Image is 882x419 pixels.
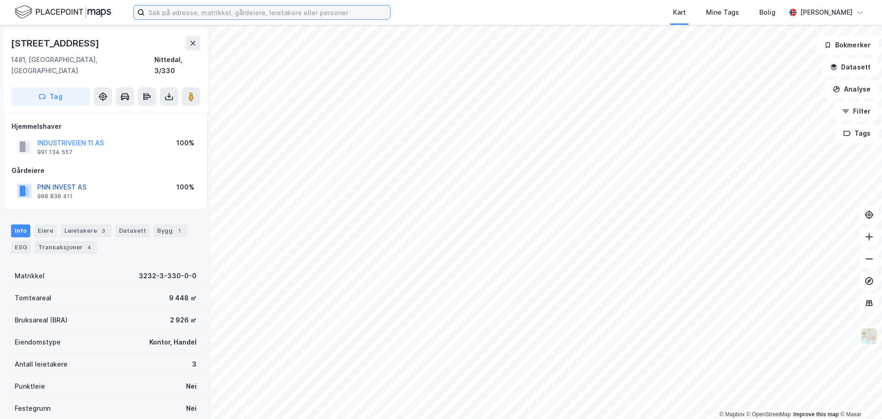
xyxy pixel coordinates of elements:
[61,224,112,237] div: Leietakere
[11,241,31,254] div: ESG
[149,337,197,348] div: Kontor, Handel
[11,121,200,132] div: Hjemmelshaver
[153,224,187,237] div: Bygg
[11,36,101,51] div: [STREET_ADDRESS]
[175,226,184,235] div: 1
[11,87,90,106] button: Tag
[170,315,197,326] div: 2 926 ㎡
[816,36,878,54] button: Bokmerker
[176,138,194,149] div: 100%
[85,243,94,252] div: 4
[836,124,878,143] button: Tags
[834,102,878,121] button: Filter
[800,7,853,18] div: [PERSON_NAME]
[822,58,878,76] button: Datasett
[154,54,200,76] div: Nittedal, 3/330
[176,182,194,193] div: 100%
[15,337,61,348] div: Eiendomstype
[15,270,45,281] div: Matrikkel
[34,224,57,237] div: Eiere
[15,403,51,414] div: Festegrunn
[15,293,51,304] div: Tomteareal
[37,149,73,156] div: 991 134 557
[15,315,68,326] div: Bruksareal (BRA)
[11,165,200,176] div: Gårdeiere
[37,193,73,200] div: 988 838 411
[836,375,882,419] div: Kontrollprogram for chat
[169,293,197,304] div: 9 448 ㎡
[15,4,111,20] img: logo.f888ab2527a4732fd821a326f86c7f29.svg
[34,241,97,254] div: Transaksjoner
[139,270,197,281] div: 3232-3-330-0-0
[186,403,197,414] div: Nei
[719,411,745,418] a: Mapbox
[99,226,108,235] div: 3
[15,359,68,370] div: Antall leietakere
[860,327,878,345] img: Z
[836,375,882,419] iframe: Chat Widget
[825,80,878,98] button: Analyse
[145,6,390,19] input: Søk på adresse, matrikkel, gårdeiere, leietakere eller personer
[192,359,197,370] div: 3
[706,7,739,18] div: Mine Tags
[186,381,197,392] div: Nei
[115,224,150,237] div: Datasett
[11,54,154,76] div: 1481, [GEOGRAPHIC_DATA], [GEOGRAPHIC_DATA]
[673,7,686,18] div: Kart
[15,381,45,392] div: Punktleie
[746,411,791,418] a: OpenStreetMap
[11,224,30,237] div: Info
[793,411,839,418] a: Improve this map
[759,7,775,18] div: Bolig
